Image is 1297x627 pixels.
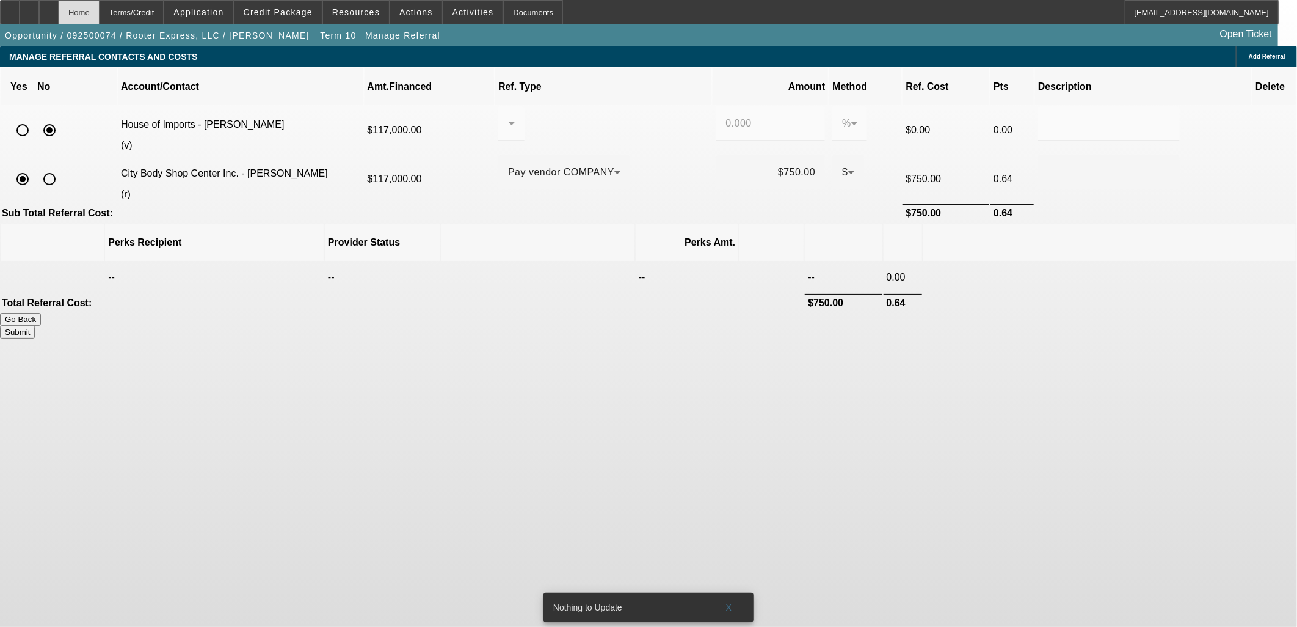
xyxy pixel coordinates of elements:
[906,125,930,135] span: $0.00
[173,7,223,17] span: Application
[498,81,708,92] p: Ref. Type
[320,31,356,40] span: Term 10
[543,593,710,622] div: Nothing to Update
[108,272,321,283] p: --
[399,7,433,17] span: Actions
[10,81,27,92] span: Yes
[234,1,322,24] button: Credit Package
[390,1,442,24] button: Actions
[639,237,735,248] p: Perks Amt.
[808,272,879,283] p: --
[443,1,503,24] button: Activities
[2,298,92,308] b: Total Referral Cost:
[508,167,614,177] span: Pay vendor COMPANY
[317,24,359,46] button: Term 10
[121,168,360,179] p: City Body Shop Center Inc. - [PERSON_NAME]
[906,81,986,92] p: Ref. Cost
[994,208,1012,218] b: 0.64
[887,298,906,308] b: 0.64
[365,31,440,40] span: Manage Referral
[906,208,941,218] b: $750.00
[328,272,437,283] p: --
[5,31,310,40] span: Opportunity / 092500074 / Rooter Express, LLC / [PERSON_NAME]
[808,298,843,308] b: $750.00
[244,7,313,17] span: Credit Package
[121,189,131,199] span: (r)
[1249,53,1285,60] span: Add Referral
[887,272,906,282] span: 0.00
[121,119,360,130] p: House of Imports - [PERSON_NAME]
[368,174,492,185] p: $117,000.00
[368,125,492,136] p: $117,000.00
[1255,81,1287,92] p: Delete
[332,7,380,17] span: Resources
[323,1,389,24] button: Resources
[362,24,443,46] button: Manage Referral
[906,174,941,184] span: $750.00
[328,237,437,248] p: Provider Status
[1255,167,1268,190] i: Delete
[452,7,494,17] span: Activities
[37,81,50,92] span: No
[994,81,1031,92] p: Pts
[164,1,233,24] button: Application
[832,81,898,92] p: Method
[121,140,133,150] span: (v)
[1038,81,1248,92] p: Description
[710,596,749,618] button: X
[994,174,1012,184] span: 0.64
[108,237,321,248] p: Perks Recipient
[121,81,360,92] p: Account/Contact
[639,272,735,283] p: --
[842,167,848,177] span: $
[368,81,492,92] p: Amt.Financed
[716,81,825,92] p: Amount
[726,603,733,612] span: X
[1215,24,1277,45] a: Open Ticket
[9,52,198,62] span: MANAGE REFERRAL CONTACTS AND COSTS
[2,208,113,218] b: Sub Total Referral Cost:
[994,125,1012,135] span: 0.00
